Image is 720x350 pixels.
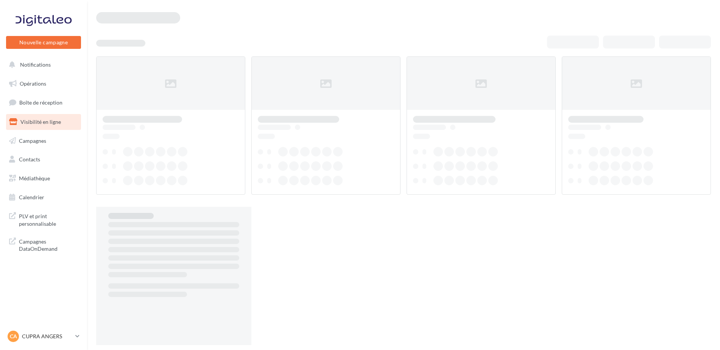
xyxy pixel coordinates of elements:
[19,175,50,181] span: Médiathèque
[5,114,83,130] a: Visibilité en ligne
[5,170,83,186] a: Médiathèque
[5,94,83,111] a: Boîte de réception
[19,99,62,106] span: Boîte de réception
[19,137,46,144] span: Campagnes
[20,61,51,68] span: Notifications
[19,236,78,253] span: Campagnes DataOnDemand
[19,194,44,200] span: Calendrier
[10,333,17,340] span: CA
[5,152,83,167] a: Contacts
[6,36,81,49] button: Nouvelle campagne
[5,76,83,92] a: Opérations
[20,80,46,87] span: Opérations
[6,329,81,344] a: CA CUPRA ANGERS
[22,333,72,340] p: CUPRA ANGERS
[5,233,83,256] a: Campagnes DataOnDemand
[19,211,78,227] span: PLV et print personnalisable
[5,189,83,205] a: Calendrier
[5,208,83,230] a: PLV et print personnalisable
[5,57,79,73] button: Notifications
[5,133,83,149] a: Campagnes
[20,119,61,125] span: Visibilité en ligne
[19,156,40,162] span: Contacts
